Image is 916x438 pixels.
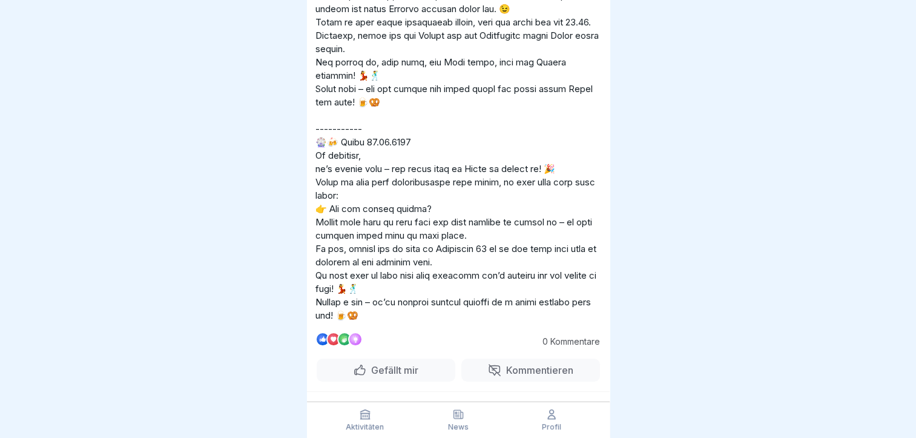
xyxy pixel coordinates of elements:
[542,423,561,431] p: Profil
[501,364,573,376] p: Kommentieren
[346,423,384,431] p: Aktivitäten
[533,337,600,347] p: 0 Kommentare
[366,364,418,376] p: Gefällt mir
[448,423,469,431] p: News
